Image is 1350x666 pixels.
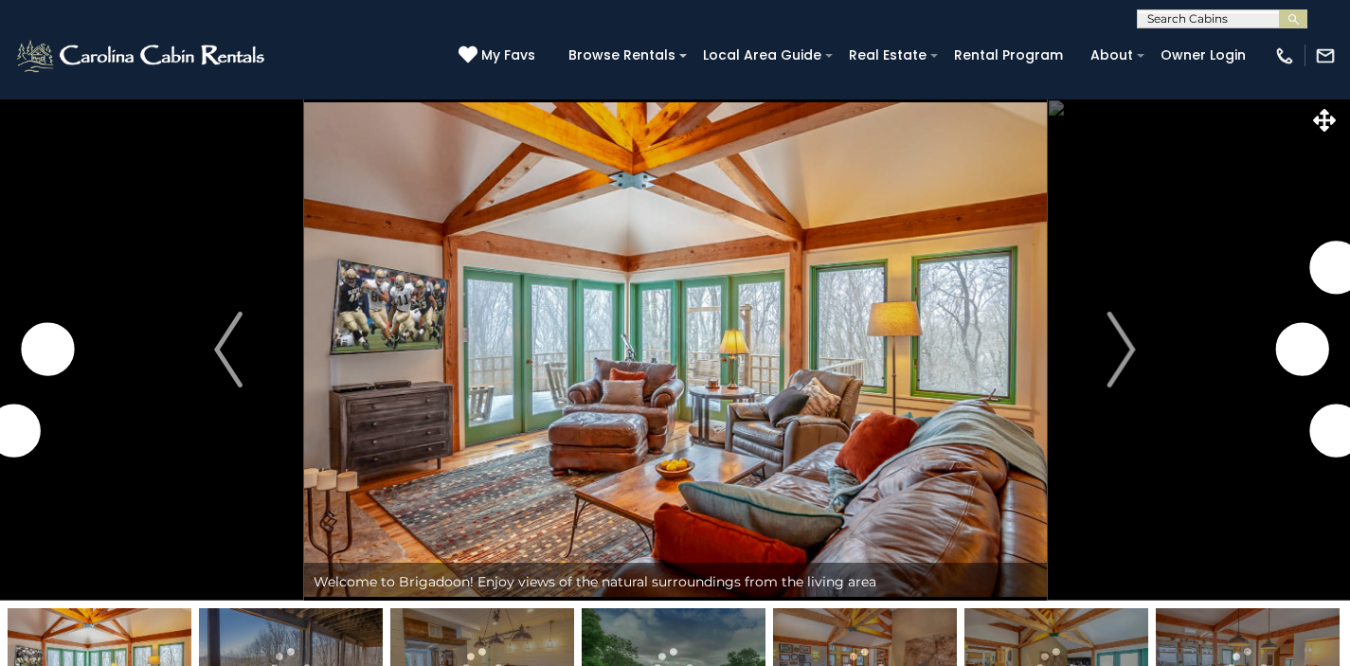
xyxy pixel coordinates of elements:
[214,312,243,387] img: arrow
[1046,99,1197,601] button: Next
[693,41,831,70] a: Local Area Guide
[839,41,936,70] a: Real Estate
[1081,41,1143,70] a: About
[304,563,1047,601] div: Welcome to Brigadoon! Enjoy views of the natural surroundings from the living area
[481,45,535,65] span: My Favs
[153,99,304,601] button: Previous
[559,41,685,70] a: Browse Rentals
[945,41,1072,70] a: Rental Program
[14,37,270,75] img: White-1-2.png
[1107,312,1136,387] img: arrow
[1315,45,1336,66] img: mail-regular-white.png
[459,45,540,66] a: My Favs
[1151,41,1255,70] a: Owner Login
[1274,45,1295,66] img: phone-regular-white.png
